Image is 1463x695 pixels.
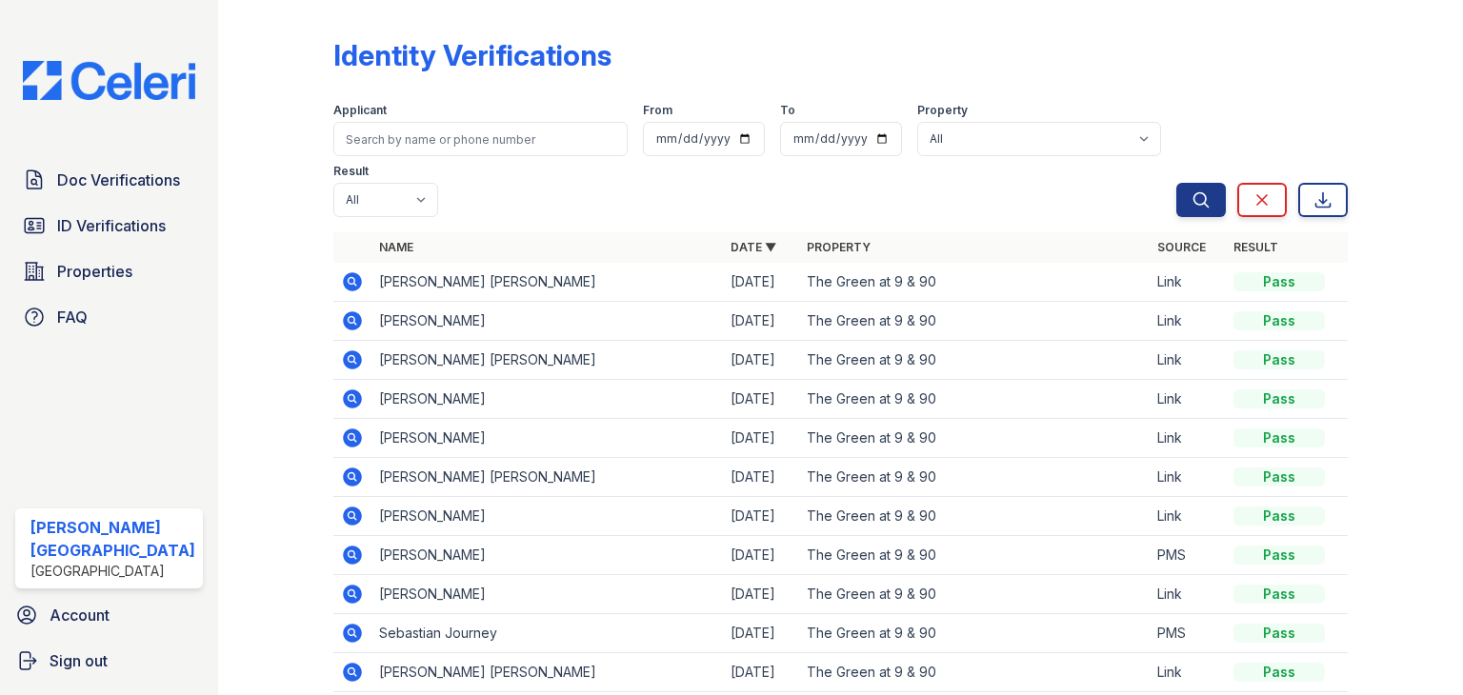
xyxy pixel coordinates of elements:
[333,122,628,156] input: Search by name or phone number
[723,458,799,497] td: [DATE]
[1233,240,1278,254] a: Result
[50,604,110,626] span: Account
[723,575,799,614] td: [DATE]
[799,302,1151,341] td: The Green at 9 & 90
[1150,458,1226,497] td: Link
[371,263,723,302] td: [PERSON_NAME] [PERSON_NAME]
[1233,585,1325,604] div: Pass
[723,380,799,419] td: [DATE]
[57,214,166,237] span: ID Verifications
[1150,419,1226,458] td: Link
[799,419,1151,458] td: The Green at 9 & 90
[1150,263,1226,302] td: Link
[1150,497,1226,536] td: Link
[1233,663,1325,682] div: Pass
[917,103,968,118] label: Property
[15,207,203,245] a: ID Verifications
[1233,389,1325,408] div: Pass
[723,341,799,380] td: [DATE]
[57,306,88,328] span: FAQ
[1150,575,1226,614] td: Link
[15,252,203,290] a: Properties
[1150,341,1226,380] td: Link
[333,164,369,179] label: Result
[15,298,203,336] a: FAQ
[371,536,723,575] td: [PERSON_NAME]
[731,240,776,254] a: Date ▼
[57,260,132,283] span: Properties
[1233,546,1325,565] div: Pass
[799,341,1151,380] td: The Green at 9 & 90
[371,653,723,692] td: [PERSON_NAME] [PERSON_NAME]
[780,103,795,118] label: To
[723,263,799,302] td: [DATE]
[8,61,210,100] img: CE_Logo_Blue-a8612792a0a2168367f1c8372b55b34899dd931a85d93a1a3d3e32e68fde9ad4.png
[723,497,799,536] td: [DATE]
[371,341,723,380] td: [PERSON_NAME] [PERSON_NAME]
[1233,428,1325,447] div: Pass
[371,614,723,653] td: Sebastian Journey
[723,536,799,575] td: [DATE]
[807,240,871,254] a: Property
[799,497,1151,536] td: The Green at 9 & 90
[643,103,672,118] label: From
[1233,350,1325,369] div: Pass
[799,575,1151,614] td: The Green at 9 & 90
[799,653,1151,692] td: The Green at 9 & 90
[1233,624,1325,643] div: Pass
[723,653,799,692] td: [DATE]
[50,649,108,672] span: Sign out
[799,263,1151,302] td: The Green at 9 & 90
[1233,311,1325,330] div: Pass
[723,419,799,458] td: [DATE]
[333,103,387,118] label: Applicant
[799,458,1151,497] td: The Green at 9 & 90
[1233,506,1325,526] div: Pass
[799,380,1151,419] td: The Green at 9 & 90
[30,562,195,581] div: [GEOGRAPHIC_DATA]
[371,497,723,536] td: [PERSON_NAME]
[15,161,203,199] a: Doc Verifications
[333,38,611,72] div: Identity Verifications
[723,302,799,341] td: [DATE]
[1150,536,1226,575] td: PMS
[1150,302,1226,341] td: Link
[1157,240,1206,254] a: Source
[1233,272,1325,291] div: Pass
[1150,614,1226,653] td: PMS
[371,575,723,614] td: [PERSON_NAME]
[379,240,413,254] a: Name
[799,614,1151,653] td: The Green at 9 & 90
[799,536,1151,575] td: The Green at 9 & 90
[8,596,210,634] a: Account
[1150,380,1226,419] td: Link
[30,516,195,562] div: [PERSON_NAME][GEOGRAPHIC_DATA]
[371,419,723,458] td: [PERSON_NAME]
[371,380,723,419] td: [PERSON_NAME]
[371,458,723,497] td: [PERSON_NAME] [PERSON_NAME]
[723,614,799,653] td: [DATE]
[57,169,180,191] span: Doc Verifications
[8,642,210,680] a: Sign out
[1233,467,1325,486] div: Pass
[371,302,723,341] td: [PERSON_NAME]
[1150,653,1226,692] td: Link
